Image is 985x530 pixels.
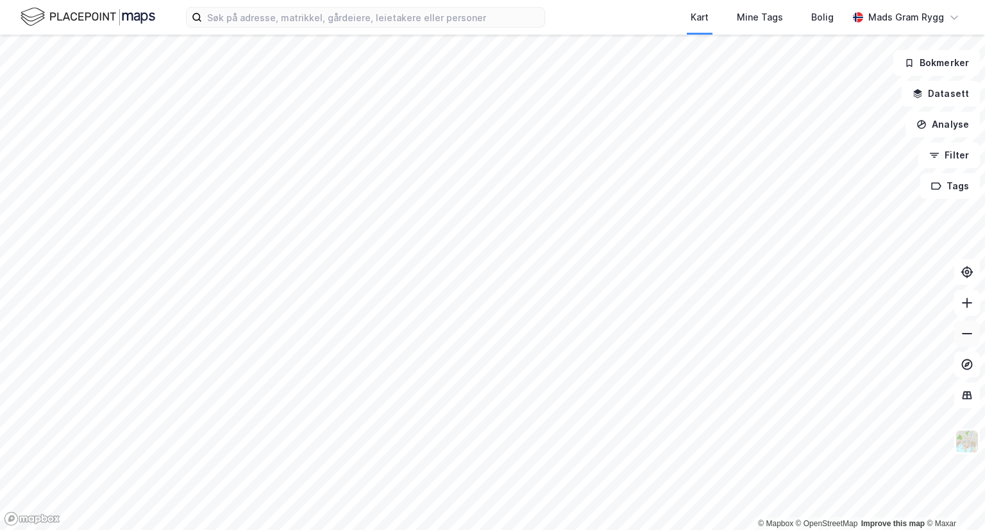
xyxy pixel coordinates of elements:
button: Analyse [905,112,980,137]
button: Filter [918,142,980,168]
a: OpenStreetMap [796,519,858,528]
input: Søk på adresse, matrikkel, gårdeiere, leietakere eller personer [202,8,544,27]
a: Improve this map [861,519,925,528]
div: Mads Gram Rygg [868,10,944,25]
div: Mine Tags [737,10,783,25]
a: Mapbox [758,519,793,528]
button: Tags [920,173,980,199]
div: Bolig [811,10,834,25]
img: Z [955,429,979,454]
img: logo.f888ab2527a4732fd821a326f86c7f29.svg [21,6,155,28]
div: Kontrollprogram for chat [921,468,985,530]
a: Mapbox homepage [4,511,60,526]
button: Datasett [902,81,980,107]
iframe: Chat Widget [921,468,985,530]
div: Kart [691,10,709,25]
button: Bokmerker [893,50,980,76]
